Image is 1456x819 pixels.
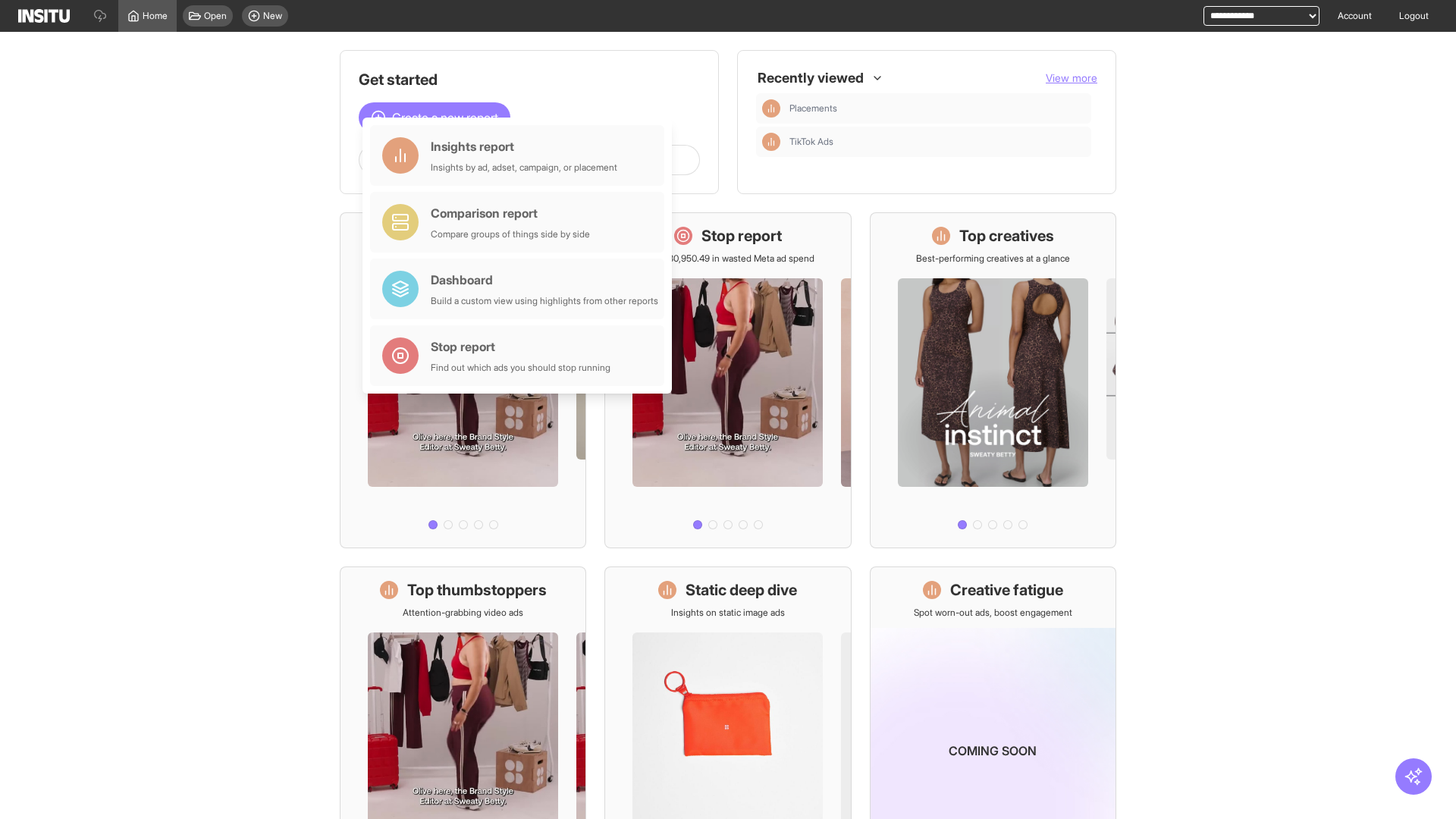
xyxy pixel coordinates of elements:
[18,9,70,23] img: Logo
[431,228,590,240] div: Compare groups of things side by side
[204,10,227,22] span: Open
[1046,71,1097,86] button: View more
[359,102,510,133] button: Create a new report
[431,162,617,174] div: Insights by ad, adset, campaign, or placement
[762,99,780,118] div: Insights
[431,204,590,222] div: Comparison report
[686,579,797,601] h1: Static deep dive
[359,69,700,90] h1: Get started
[392,108,498,127] span: Create a new report
[870,212,1116,548] a: Top creativesBest-performing creatives at a glance
[263,10,282,22] span: New
[431,271,658,289] div: Dashboard
[789,136,1085,148] span: TikTok Ads
[431,337,610,356] div: Stop report
[671,607,785,619] p: Insights on static image ads
[604,212,851,548] a: Stop reportSave £30,950.49 in wasted Meta ad spend
[789,102,1085,115] span: Placements
[641,253,814,265] p: Save £30,950.49 in wasted Meta ad spend
[431,295,658,307] div: Build a custom view using highlights from other reports
[431,362,610,374] div: Find out which ads you should stop running
[916,253,1070,265] p: Best-performing creatives at a glance
[1046,71,1097,84] span: View more
[789,136,833,148] span: TikTok Ads
[403,607,523,619] p: Attention-grabbing video ads
[407,579,547,601] h1: Top thumbstoppers
[431,137,617,155] div: Insights report
[143,10,168,22] span: Home
[762,133,780,151] div: Insights
[340,212,586,548] a: What's live nowSee all active ads instantly
[959,225,1054,246] h1: Top creatives
[701,225,782,246] h1: Stop report
[789,102,837,115] span: Placements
